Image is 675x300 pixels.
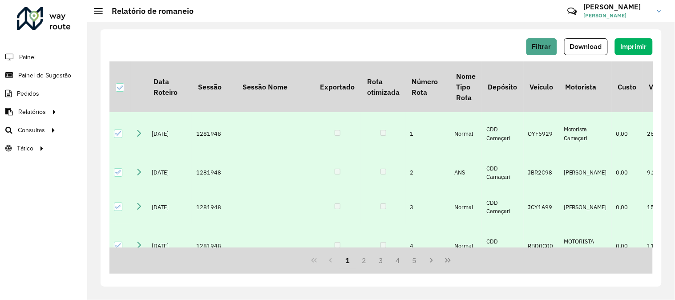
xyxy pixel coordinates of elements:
td: CDD Camaçari [482,224,523,268]
td: CDD Camaçari [482,112,523,155]
h3: [PERSON_NAME] [584,3,651,11]
a: Contato Rápido [562,2,582,21]
td: MOTORISTA GENa�RICO [559,224,612,268]
button: Download [564,38,608,55]
span: Painel de Sugestão [18,71,71,80]
td: ANS [450,155,482,190]
button: 2 [356,252,373,269]
td: JCY1A99 [524,190,559,225]
button: Last Page [440,252,457,269]
td: 4 [406,224,450,268]
button: Imprimir [615,38,653,55]
td: 1281948 [192,112,236,155]
td: Normal [450,224,482,268]
th: Data Roteiro [147,61,192,112]
span: Pedidos [17,89,39,98]
th: Nome Tipo Rota [450,61,482,112]
th: Veículo [524,61,559,112]
span: Relatórios [18,107,46,117]
th: Rota otimizada [361,61,405,112]
span: Download [570,43,602,50]
button: 3 [373,252,390,269]
td: 1281948 [192,155,236,190]
td: [DATE] [147,155,192,190]
td: [DATE] [147,190,192,225]
button: 1 [339,252,356,269]
th: Custo [612,61,643,112]
td: [PERSON_NAME] [559,155,612,190]
span: [PERSON_NAME] [584,12,651,20]
td: Motorista Camaçari [559,112,612,155]
td: 3 [406,190,450,225]
td: 1281948 [192,190,236,225]
td: Normal [450,190,482,225]
th: Exportado [314,61,361,112]
th: Sessão Nome [236,61,314,112]
td: 0,00 [612,190,643,225]
button: 5 [406,252,423,269]
td: 0,00 [612,224,643,268]
span: Consultas [18,126,45,135]
h2: Relatório de romaneio [103,6,194,16]
td: [DATE] [147,112,192,155]
th: Motorista [559,61,612,112]
th: Depósito [482,61,523,112]
span: Tático [17,144,33,153]
td: CDD Camaçari [482,190,523,225]
td: Normal [450,112,482,155]
span: Painel [19,53,36,62]
span: Imprimir [621,43,647,50]
td: RBD0C00 [524,224,559,268]
button: Next Page [423,252,440,269]
td: 0,00 [612,112,643,155]
td: 0,00 [612,155,643,190]
td: CDD Camaçari [482,155,523,190]
td: [PERSON_NAME] [559,190,612,225]
button: Filtrar [526,38,557,55]
td: 2 [406,155,450,190]
th: Sessão [192,61,236,112]
td: [DATE] [147,224,192,268]
td: 1281948 [192,224,236,268]
th: Número Rota [406,61,450,112]
span: Filtrar [532,43,551,50]
td: JBR2C98 [524,155,559,190]
td: 1 [406,112,450,155]
td: OYF6929 [524,112,559,155]
button: 4 [389,252,406,269]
